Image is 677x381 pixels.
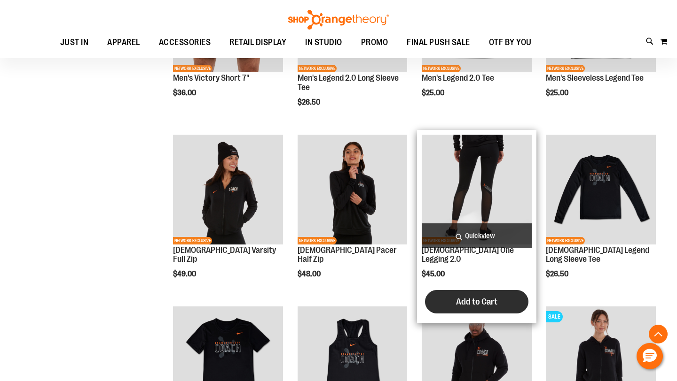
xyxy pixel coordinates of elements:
a: Men's Legend 2.0 Tee [422,73,494,83]
span: IN STUDIO [305,32,342,53]
span: APPAREL [107,32,140,53]
span: JUST IN [60,32,89,53]
a: APPAREL [98,32,150,53]
span: $26.50 [298,98,322,107]
span: NETWORK EXCLUSIVE [422,65,461,72]
button: Hello, have a question? Let’s chat. [637,343,663,369]
img: OTF Ladies Coach FA23 Pacer Half Zip - Black primary image [298,135,408,244]
a: ACCESSORIES [150,32,220,53]
span: $48.00 [298,270,322,278]
span: $45.00 [422,270,446,278]
span: SALE [546,311,563,322]
a: Men's Victory Short 7" [173,73,249,83]
a: [DEMOGRAPHIC_DATA] Legend Long Sleeve Tee [546,245,649,264]
span: RETAIL DISPLAY [229,32,286,53]
span: Add to Cart [456,297,497,307]
span: $25.00 [422,89,446,97]
span: $26.50 [546,270,570,278]
span: NETWORK EXCLUSIVE [173,65,212,72]
span: PROMO [361,32,388,53]
a: [DEMOGRAPHIC_DATA] Varsity Full Zip [173,245,276,264]
a: OTF Ladies Coach FA23 Pacer Half Zip - Black primary imageNETWORK EXCLUSIVE [298,135,408,246]
a: FINAL PUSH SALE [397,32,480,53]
div: product [417,130,536,323]
a: Quickview [422,223,532,248]
a: Men's Sleeveless Legend Tee [546,73,644,83]
a: OTF BY YOU [480,32,541,53]
span: OTF BY YOU [489,32,532,53]
span: NETWORK EXCLUSIVE [298,65,337,72]
div: product [168,130,288,302]
span: NETWORK EXCLUSIVE [173,237,212,244]
span: NETWORK EXCLUSIVE [546,237,585,244]
a: OTF Ladies Coach FA23 One Legging 2.0 - Black primary imageNETWORK EXCLUSIVE [422,135,532,246]
span: FINAL PUSH SALE [407,32,470,53]
a: [DEMOGRAPHIC_DATA] Pacer Half Zip [298,245,397,264]
a: OTF Ladies Coach FA23 Legend LS Tee - Black primary imageNETWORK EXCLUSIVE [546,135,656,246]
button: Add to Cart [425,290,528,313]
a: RETAIL DISPLAY [220,32,296,53]
a: JUST IN [51,32,98,53]
span: ACCESSORIES [159,32,211,53]
button: Back To Top [649,325,668,343]
img: OTF Ladies Coach FA23 One Legging 2.0 - Black primary image [422,135,532,244]
a: OTF Ladies Coach FA23 Varsity Full Zip - Black primary imageNETWORK EXCLUSIVE [173,135,283,246]
img: OTF Ladies Coach FA23 Varsity Full Zip - Black primary image [173,135,283,244]
span: NETWORK EXCLUSIVE [298,237,337,244]
span: $49.00 [173,270,197,278]
a: PROMO [352,32,398,53]
img: OTF Ladies Coach FA23 Legend LS Tee - Black primary image [546,135,656,244]
div: product [293,130,412,302]
a: [DEMOGRAPHIC_DATA] One Legging 2.0 [422,245,514,264]
a: IN STUDIO [296,32,352,53]
span: NETWORK EXCLUSIVE [546,65,585,72]
span: $36.00 [173,89,197,97]
img: Shop Orangetheory [287,10,390,30]
span: $25.00 [546,89,570,97]
a: Men's Legend 2.0 Long Sleeve Tee [298,73,399,92]
div: product [541,130,661,302]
